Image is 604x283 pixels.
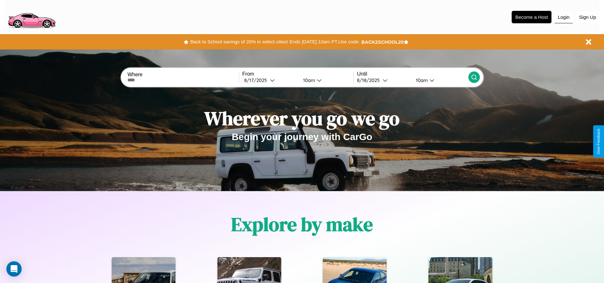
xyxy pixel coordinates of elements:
div: 8 / 17 / 2025 [244,77,270,83]
b: BACK2SCHOOL20 [361,39,404,45]
button: 8/17/2025 [242,77,298,84]
label: Until [357,71,468,77]
h1: Explore by make [231,211,373,237]
div: Open Intercom Messenger [6,261,22,277]
div: 8 / 18 / 2025 [357,77,383,83]
button: Become a Host [512,11,551,23]
div: 10am [413,77,430,83]
img: logo [5,3,58,30]
div: 10am [300,77,317,83]
button: 10am [411,77,468,84]
label: From [242,71,353,77]
button: Login [555,11,573,23]
label: Where [127,72,238,78]
button: 10am [298,77,354,84]
button: Sign Up [576,11,599,23]
div: Give Feedback [596,129,601,154]
button: Back to School savings of 20% in select cities! Ends [DATE] 10am PT.Use code: [188,37,361,46]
